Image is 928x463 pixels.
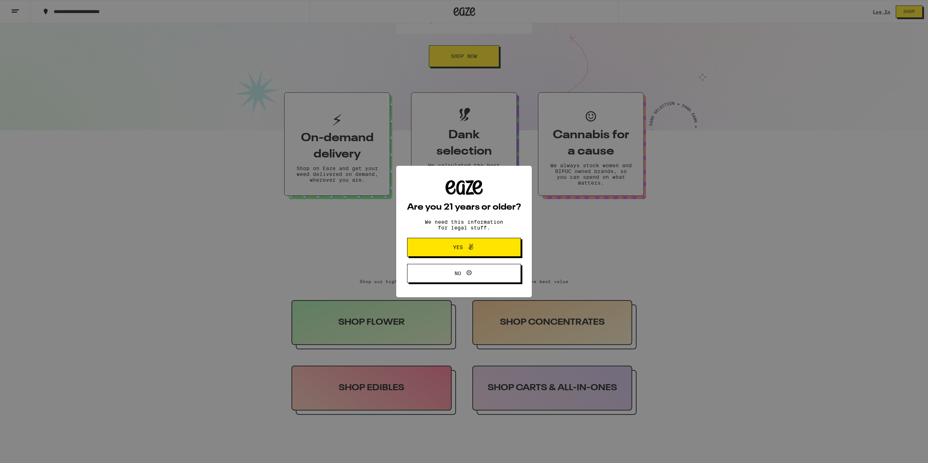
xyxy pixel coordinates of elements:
p: We need this information for legal stuff. [419,219,509,231]
button: Yes [407,238,521,257]
h2: Are you 21 years or older? [407,203,521,212]
button: No [407,264,521,283]
span: No [455,271,461,276]
span: Yes [453,245,463,250]
span: Hi. Need any help? [4,5,52,11]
